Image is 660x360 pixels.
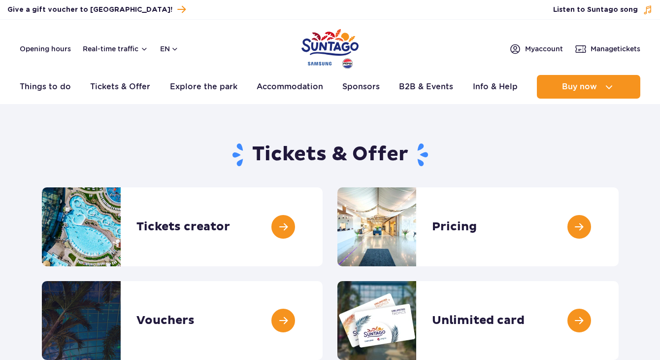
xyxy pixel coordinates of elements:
[83,45,148,53] button: Real-time traffic
[342,75,380,99] a: Sponsors
[90,75,150,99] a: Tickets & Offer
[257,75,323,99] a: Accommodation
[553,5,638,15] span: Listen to Suntago song
[42,142,619,168] h1: Tickets & Offer
[473,75,518,99] a: Info & Help
[562,82,597,91] span: Buy now
[509,43,563,55] a: Myaccount
[553,5,653,15] button: Listen to Suntago song
[399,75,453,99] a: B2B & Events
[301,25,359,70] a: Park of Poland
[537,75,640,99] button: Buy now
[20,75,71,99] a: Things to do
[170,75,237,99] a: Explore the park
[7,5,172,15] span: Give a gift voucher to [GEOGRAPHIC_DATA]!
[591,44,640,54] span: Manage tickets
[7,3,186,16] a: Give a gift voucher to [GEOGRAPHIC_DATA]!
[575,43,640,55] a: Managetickets
[525,44,563,54] span: My account
[160,44,179,54] button: en
[20,44,71,54] a: Opening hours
